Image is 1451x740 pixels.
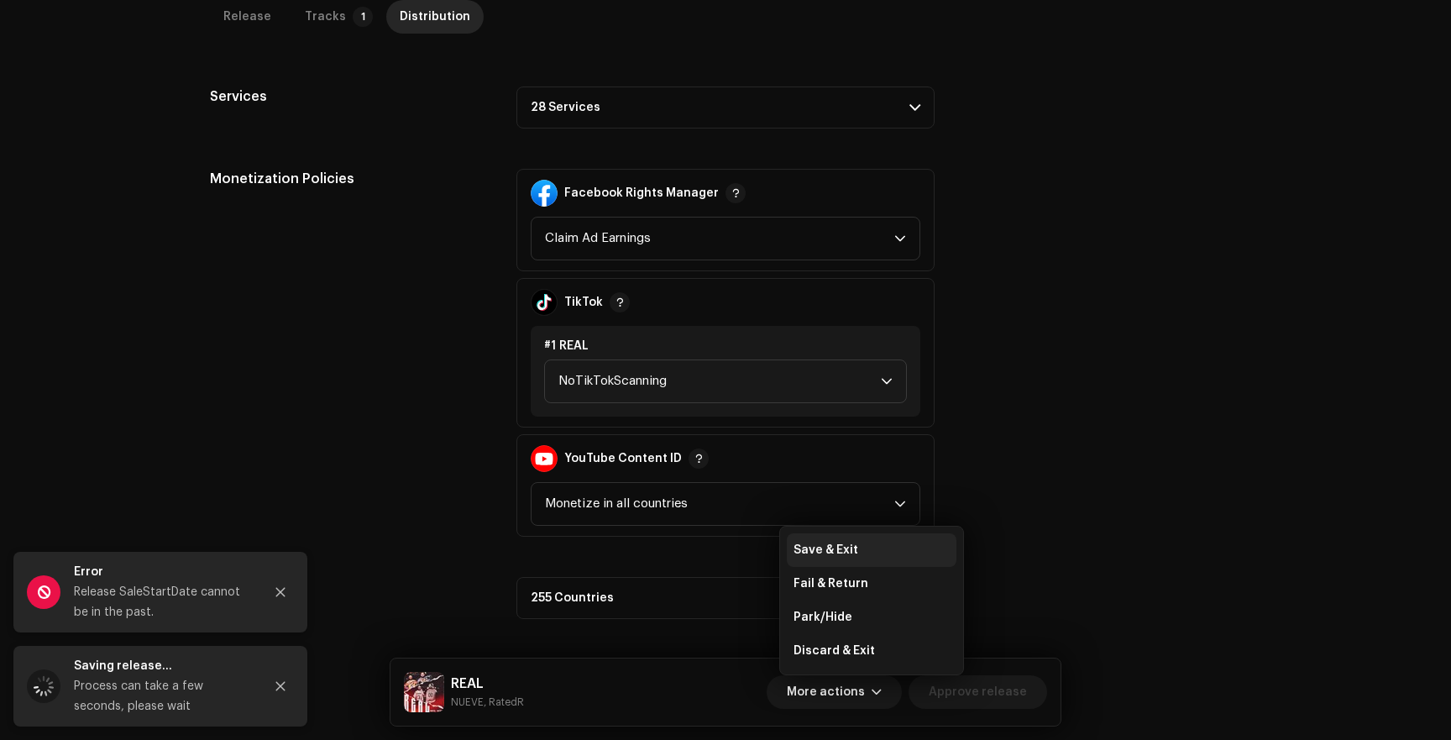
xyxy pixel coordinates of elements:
div: Error [74,562,250,582]
span: More actions [787,675,865,709]
h5: REAL [451,674,524,694]
img: e4eb03c5-c06c-4329-8793-94acdc85255e [404,672,444,712]
div: Saving release... [74,656,250,676]
div: Release SaleStartDate cannot be in the past. [74,582,250,622]
p-accordion-header: 255 Countries [516,577,935,619]
span: NoTikTokScanning [558,360,881,402]
strong: YouTube Content ID [564,452,682,465]
h5: Services [210,87,490,107]
span: Save & Exit [794,543,858,557]
p-accordion-header: 28 Services [516,87,935,129]
h5: Territories [210,577,490,597]
div: dropdown trigger [894,483,906,525]
h5: Monetization Policies [210,169,490,189]
button: Close [264,669,297,703]
strong: Facebook Rights Manager [564,186,719,200]
span: Fail & Return [794,577,868,590]
strong: TikTok [564,296,603,309]
div: dropdown trigger [881,360,893,402]
span: Claim Ad Earnings [545,218,894,260]
div: #1 REAL [544,339,907,353]
div: Process can take a few seconds, please wait [74,676,250,716]
button: Approve release [909,675,1047,709]
button: Close [264,575,297,609]
span: Approve release [929,675,1027,709]
button: More actions [767,675,902,709]
span: Park/Hide [794,611,852,624]
div: dropdown trigger [894,218,906,260]
small: REAL [451,694,524,711]
span: Monetize in all countries [545,483,894,525]
span: Discard & Exit [794,644,875,658]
